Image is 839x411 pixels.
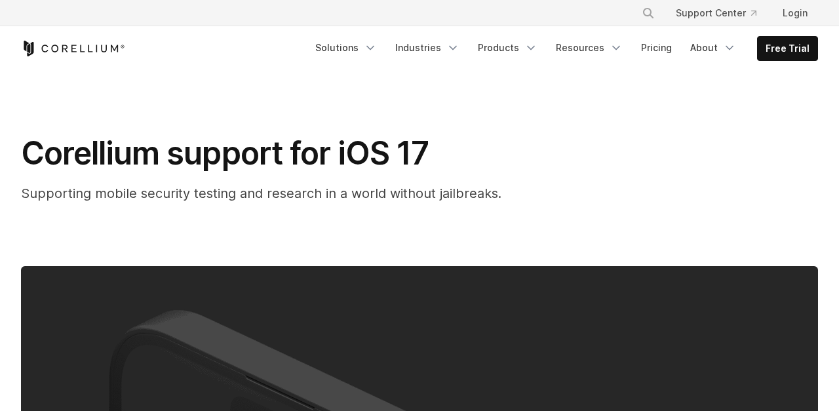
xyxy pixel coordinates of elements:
[21,186,501,201] span: Supporting mobile security testing and research in a world without jailbreaks.
[758,37,817,60] a: Free Trial
[387,36,467,60] a: Industries
[626,1,818,25] div: Navigation Menu
[665,1,767,25] a: Support Center
[21,134,429,172] span: Corellium support for iOS 17
[470,36,545,60] a: Products
[772,1,818,25] a: Login
[548,36,631,60] a: Resources
[633,36,680,60] a: Pricing
[636,1,660,25] button: Search
[307,36,385,60] a: Solutions
[21,41,125,56] a: Corellium Home
[682,36,744,60] a: About
[307,36,818,61] div: Navigation Menu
